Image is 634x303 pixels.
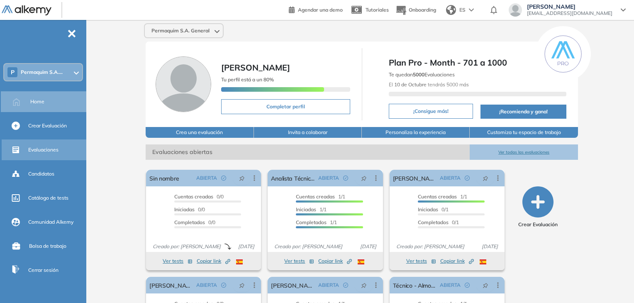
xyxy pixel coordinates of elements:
span: check-circle [221,283,226,288]
span: check-circle [465,176,470,181]
button: pushpin [233,279,251,292]
button: Invita a colaborar [254,127,362,138]
span: [EMAIL_ADDRESS][DOMAIN_NAME] [527,10,612,17]
span: check-circle [465,283,470,288]
button: pushpin [233,171,251,185]
span: Home [30,98,44,105]
button: pushpin [355,171,373,185]
button: Copiar link [440,256,474,266]
span: 0/1 [418,219,459,225]
span: Completados [418,219,449,225]
img: world [446,5,456,15]
button: Ver tests [406,256,436,266]
button: pushpin [476,171,495,185]
img: Logo [2,5,51,16]
span: [DATE] [357,243,380,250]
span: pushpin [361,175,367,181]
span: Te quedan Evaluaciones [389,71,455,78]
span: Creado por: [PERSON_NAME] [149,243,224,250]
button: Ver tests [284,256,314,266]
span: [DATE] [235,243,258,250]
span: ABIERTA [318,174,339,182]
span: Evaluaciones [28,146,59,154]
span: [PERSON_NAME] [527,3,612,10]
button: Copiar link [197,256,230,266]
span: Completados [174,219,205,225]
span: Iniciadas [174,206,195,213]
span: 0/1 [418,206,449,213]
span: Agendar una demo [298,7,343,13]
span: check-circle [343,176,348,181]
span: Creado por: [PERSON_NAME] [271,243,346,250]
span: pushpin [483,282,488,288]
img: ESP [236,259,243,264]
span: El tendrás 5000 más [389,81,469,88]
span: Copiar link [197,257,230,265]
button: ¡Recomienda y gana! [480,105,566,119]
a: Técnico - Almonacid Cristian [393,277,436,293]
a: [PERSON_NAME] - Test Facturación [271,277,315,293]
span: ES [459,6,466,14]
span: Cuentas creadas [418,193,457,200]
span: Cuentas creadas [174,193,213,200]
span: check-circle [221,176,226,181]
span: Evaluaciones abiertas [146,144,470,160]
button: pushpin [476,279,495,292]
b: 10 de Octubre [394,81,427,88]
button: Personaliza la experiencia [362,127,470,138]
img: arrow [469,8,474,12]
button: Ver todas las evaluaciones [470,144,578,160]
span: Onboarding [409,7,436,13]
b: 5000 [413,71,424,78]
button: Customiza tu espacio de trabajo [470,127,578,138]
span: [DATE] [478,243,501,250]
a: [PERSON_NAME] - Test Analista Facturación [149,277,193,293]
span: ABIERTA [196,281,217,289]
span: Iniciadas [296,206,316,213]
span: 0/0 [174,206,205,213]
span: pushpin [483,175,488,181]
button: Crear Evaluación [518,186,558,228]
span: ABIERTA [318,281,339,289]
span: Permaquim S.A. General [151,27,210,34]
button: Copiar link [318,256,352,266]
span: Completados [296,219,327,225]
span: Catálogo de tests [28,194,68,202]
span: Crear Evaluación [518,221,558,228]
span: P [11,69,15,76]
button: Ver tests [163,256,193,266]
img: ESP [480,259,486,264]
span: Cuentas creadas [296,193,335,200]
span: Bolsa de trabajo [29,242,66,250]
span: 1/1 [296,206,327,213]
span: pushpin [361,282,367,288]
span: Creado por: [PERSON_NAME] [393,243,468,250]
span: Cerrar sesión [28,266,59,274]
span: Tu perfil está a un 80% [221,76,274,83]
span: 0/0 [174,219,215,225]
img: ESP [358,259,364,264]
span: check-circle [343,283,348,288]
button: Crea una evaluación [146,127,254,138]
span: pushpin [239,175,245,181]
a: [PERSON_NAME] - Analista de Facturación [393,170,436,186]
a: Sin nombre [149,170,179,186]
span: Crear Evaluación [28,122,67,130]
span: Copiar link [440,257,474,265]
span: Permaquim S.A.... [21,69,63,76]
span: [PERSON_NAME] [221,62,290,73]
a: Analista Técnico Funcional - [PERSON_NAME] [271,170,315,186]
span: Plan Pro - Month - 701 a 1000 [389,56,566,69]
span: Candidatos [28,170,54,178]
span: ABIERTA [196,174,217,182]
button: ¡Consigue más! [389,104,473,119]
span: 1/1 [296,219,337,225]
span: Iniciadas [418,206,438,213]
button: Onboarding [395,1,436,19]
span: Tutoriales [366,7,389,13]
span: 0/0 [174,193,224,200]
span: ABIERTA [440,281,461,289]
button: pushpin [355,279,373,292]
button: Completar perfil [221,99,350,114]
span: 1/1 [296,193,345,200]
